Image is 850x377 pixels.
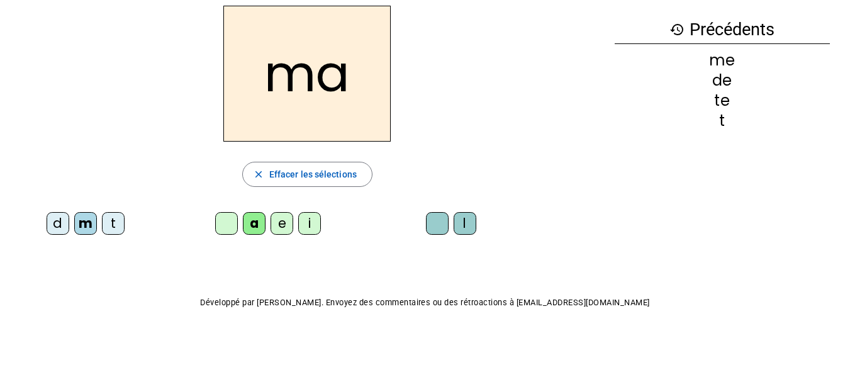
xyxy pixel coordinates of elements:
[242,162,372,187] button: Effacer les sélections
[243,212,266,235] div: a
[47,212,69,235] div: d
[615,113,830,128] div: t
[271,212,293,235] div: e
[615,73,830,88] div: de
[615,93,830,108] div: te
[269,167,357,182] span: Effacer les sélections
[454,212,476,235] div: l
[298,212,321,235] div: i
[615,53,830,68] div: me
[669,22,685,37] mat-icon: history
[74,212,97,235] div: m
[223,6,391,142] h2: ma
[10,295,840,310] p: Développé par [PERSON_NAME]. Envoyez des commentaires ou des rétroactions à [EMAIL_ADDRESS][DOMAI...
[102,212,125,235] div: t
[253,169,264,180] mat-icon: close
[615,16,830,44] h3: Précédents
